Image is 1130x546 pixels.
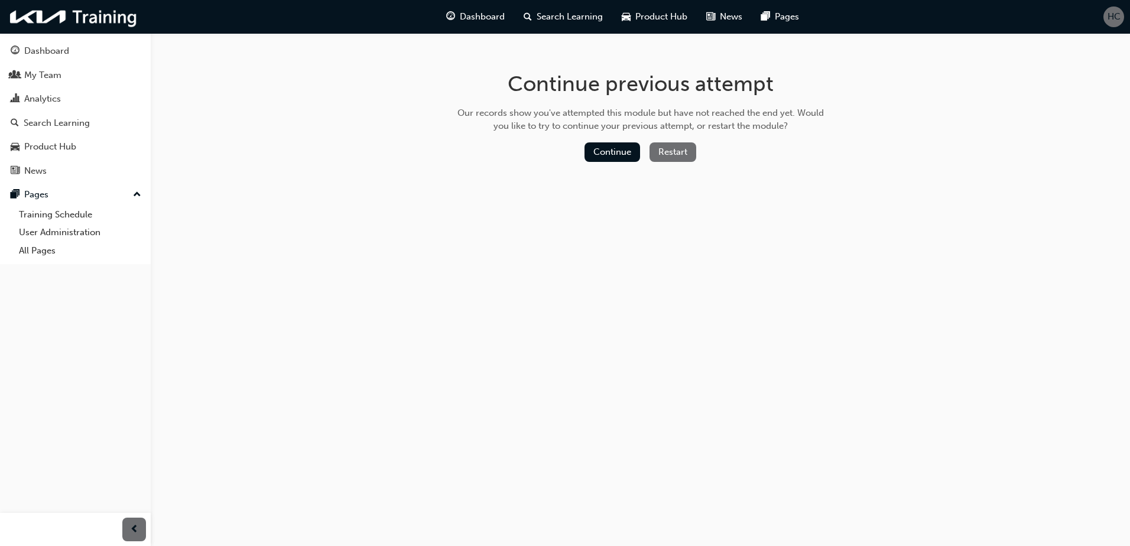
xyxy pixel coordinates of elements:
button: HC [1103,6,1124,27]
a: Training Schedule [14,206,146,224]
button: Pages [5,184,146,206]
span: search-icon [524,9,532,24]
a: pages-iconPages [752,5,808,29]
span: search-icon [11,118,19,129]
span: news-icon [11,166,20,177]
a: news-iconNews [697,5,752,29]
div: Dashboard [24,44,69,58]
img: kia-training [6,5,142,29]
button: Restart [650,142,696,162]
span: chart-icon [11,94,20,105]
span: prev-icon [130,522,139,537]
span: Product Hub [635,10,687,24]
span: HC [1108,10,1121,24]
span: guage-icon [11,46,20,57]
span: Search Learning [537,10,603,24]
button: Continue [585,142,640,162]
a: My Team [5,64,146,86]
a: All Pages [14,242,146,260]
h1: Continue previous attempt [453,71,828,97]
div: Our records show you've attempted this module but have not reached the end yet. Would you like to... [453,106,828,133]
span: car-icon [622,9,631,24]
a: Product Hub [5,136,146,158]
span: guage-icon [446,9,455,24]
a: Search Learning [5,112,146,134]
span: news-icon [706,9,715,24]
a: Dashboard [5,40,146,62]
a: User Administration [14,223,146,242]
span: pages-icon [761,9,770,24]
span: up-icon [133,187,141,203]
a: Analytics [5,88,146,110]
div: Product Hub [24,140,76,154]
a: News [5,160,146,182]
div: My Team [24,69,61,82]
a: car-iconProduct Hub [612,5,697,29]
div: Analytics [24,92,61,106]
span: Dashboard [460,10,505,24]
span: News [720,10,742,24]
button: DashboardMy TeamAnalyticsSearch LearningProduct HubNews [5,38,146,184]
span: pages-icon [11,190,20,200]
a: search-iconSearch Learning [514,5,612,29]
span: Pages [775,10,799,24]
span: people-icon [11,70,20,81]
div: Pages [24,188,48,201]
div: News [24,164,47,178]
span: car-icon [11,142,20,152]
a: guage-iconDashboard [437,5,514,29]
div: Search Learning [24,116,90,130]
